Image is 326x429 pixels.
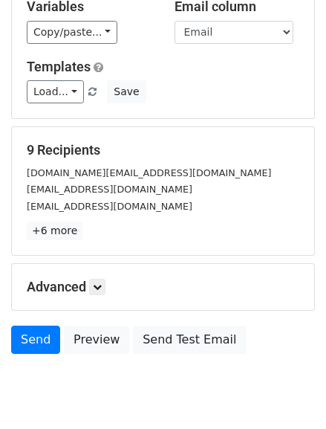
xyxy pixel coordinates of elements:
a: Send [11,326,60,354]
h5: Advanced [27,279,299,295]
small: [DOMAIN_NAME][EMAIL_ADDRESS][DOMAIN_NAME] [27,167,271,178]
button: Save [107,80,146,103]
a: Templates [27,59,91,74]
small: [EMAIL_ADDRESS][DOMAIN_NAME] [27,201,192,212]
a: Load... [27,80,84,103]
a: Copy/paste... [27,21,117,44]
a: Preview [64,326,129,354]
small: [EMAIL_ADDRESS][DOMAIN_NAME] [27,184,192,195]
a: Send Test Email [133,326,246,354]
h5: 9 Recipients [27,142,299,158]
iframe: Chat Widget [252,358,326,429]
a: +6 more [27,222,82,240]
